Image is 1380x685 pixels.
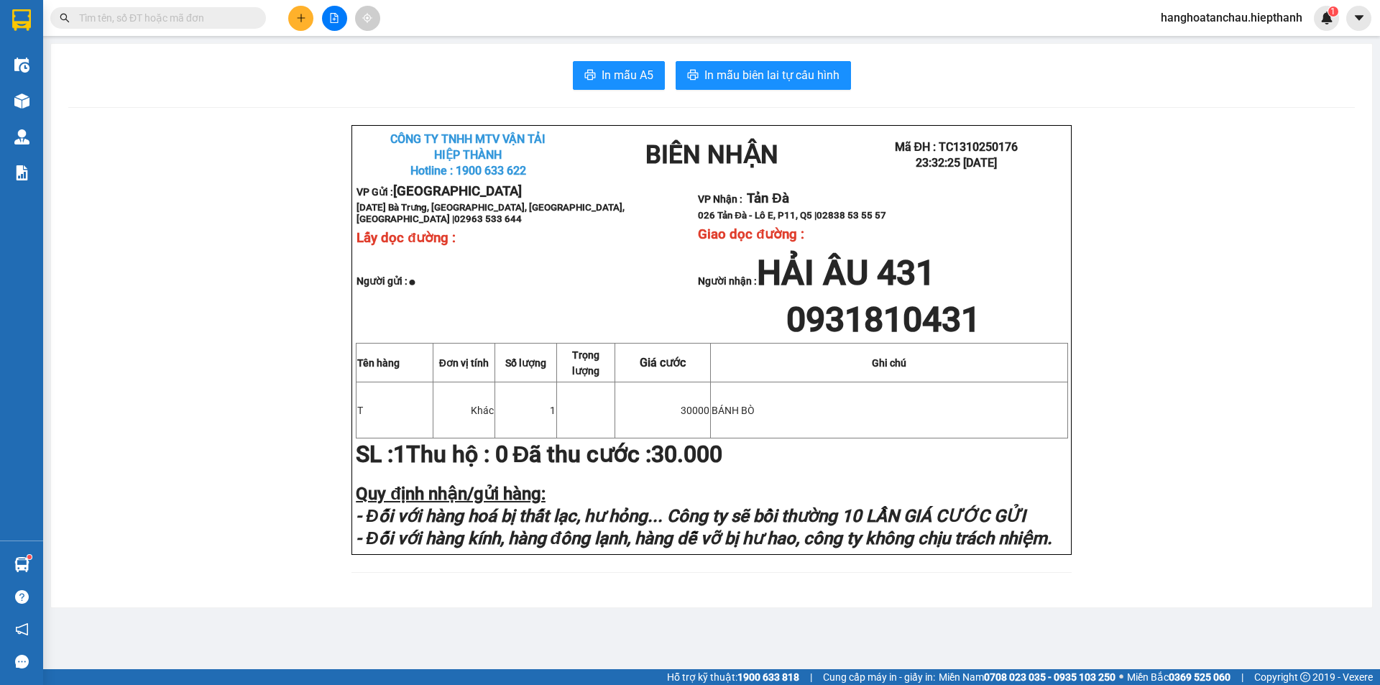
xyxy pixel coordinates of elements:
[393,183,522,199] span: [GEOGRAPHIC_DATA]
[916,156,997,170] span: 23:32:25 [DATE]
[681,405,709,416] span: 30000
[1330,6,1335,17] span: 1
[712,405,755,416] span: BÁNH BÒ
[1127,669,1230,685] span: Miền Bắc
[505,357,546,369] span: Số lượng
[1353,12,1366,24] span: caret-down
[550,405,556,416] span: 1
[687,69,699,83] span: printer
[357,357,400,369] strong: Tên hàng
[12,9,31,31] img: logo-vxr
[984,671,1115,683] strong: 0708 023 035 - 0935 103 250
[14,129,29,144] img: warehouse-icon
[602,66,653,84] span: In mẫu A5
[356,186,522,198] strong: VP Gửi :
[14,58,29,73] img: warehouse-icon
[288,6,313,31] button: plus
[1346,6,1371,31] button: caret-down
[573,61,665,90] button: printerIn mẫu A5
[357,405,363,416] span: T
[1169,671,1230,683] strong: 0369 525 060
[698,193,788,205] strong: VP Nhận :
[14,165,29,180] img: solution-icon
[322,6,347,31] button: file-add
[408,252,417,293] span: .
[1328,6,1338,17] sup: 1
[810,669,812,685] span: |
[439,357,489,369] strong: Đơn vị tính
[1320,12,1333,24] img: icon-new-feature
[737,671,799,683] strong: 1900 633 818
[60,13,70,23] span: search
[390,132,546,146] strong: CÔNG TY TNHH MTV VẬN TẢI
[296,13,306,23] span: plus
[939,669,1115,685] span: Miền Nam
[667,669,799,685] span: Hỗ trợ kỹ thuật:
[356,275,417,287] strong: Người gửi :
[816,210,886,221] span: 02838 53 55 57
[356,528,1052,548] strong: - Đối với hàng kính, hàng đông lạnh, hàng dễ vỡ bị hư hao, công ty không chịu trách nhiệm.
[757,252,935,293] span: HẢI ÂU 431
[786,299,980,340] span: 0931810431
[698,210,886,221] span: 026 Tản Đà - Lô E, P11, Q5 |
[362,13,372,23] span: aim
[747,190,788,206] span: Tản Đà
[698,275,935,287] strong: Người nhận :
[355,6,380,31] button: aim
[15,590,29,604] span: question-circle
[1241,669,1243,685] span: |
[1149,9,1314,27] span: hanghoatanchau.hiepthanh
[471,405,494,416] span: Khác
[645,140,778,169] strong: BIÊN NHẬN
[454,213,522,224] span: 02963 533 644
[393,441,406,468] span: 1
[495,441,508,468] span: 0
[823,669,935,685] span: Cung cấp máy in - giấy in:
[356,484,546,504] strong: Quy định nhận/gửi hàng:
[356,230,455,246] span: Lấy dọc đường :
[1300,672,1310,682] span: copyright
[676,61,851,90] button: printerIn mẫu biên lai tự cấu hình
[27,555,32,559] sup: 1
[356,441,406,468] strong: SL :
[356,202,625,224] span: [DATE] Bà Trưng, [GEOGRAPHIC_DATA], [GEOGRAPHIC_DATA], [GEOGRAPHIC_DATA] |
[410,164,526,178] span: Hotline : 1900 633 622
[406,441,489,468] strong: Thu hộ :
[15,622,29,636] span: notification
[495,441,728,468] span: Đã thu cước :
[1119,674,1123,680] span: ⚪️
[698,226,804,242] span: Giao dọc đường :
[572,349,599,377] span: Trọng lượng
[872,357,906,369] strong: Ghi chú
[79,10,249,26] input: Tìm tên, số ĐT hoặc mã đơn
[15,655,29,668] span: message
[640,356,686,369] span: Giá cước
[329,13,339,23] span: file-add
[895,140,1018,154] span: Mã ĐH : TC1310250176
[356,506,1025,526] strong: - Đối với hàng hoá bị thất lạc, hư hỏng... Công ty sẽ bồi thường 10 LẦN GIÁ CƯỚC GỬI
[14,93,29,109] img: warehouse-icon
[651,441,722,468] span: 30.000
[434,148,502,162] strong: HIỆP THÀNH
[14,557,29,572] img: warehouse-icon
[704,66,839,84] span: In mẫu biên lai tự cấu hình
[584,69,596,83] span: printer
